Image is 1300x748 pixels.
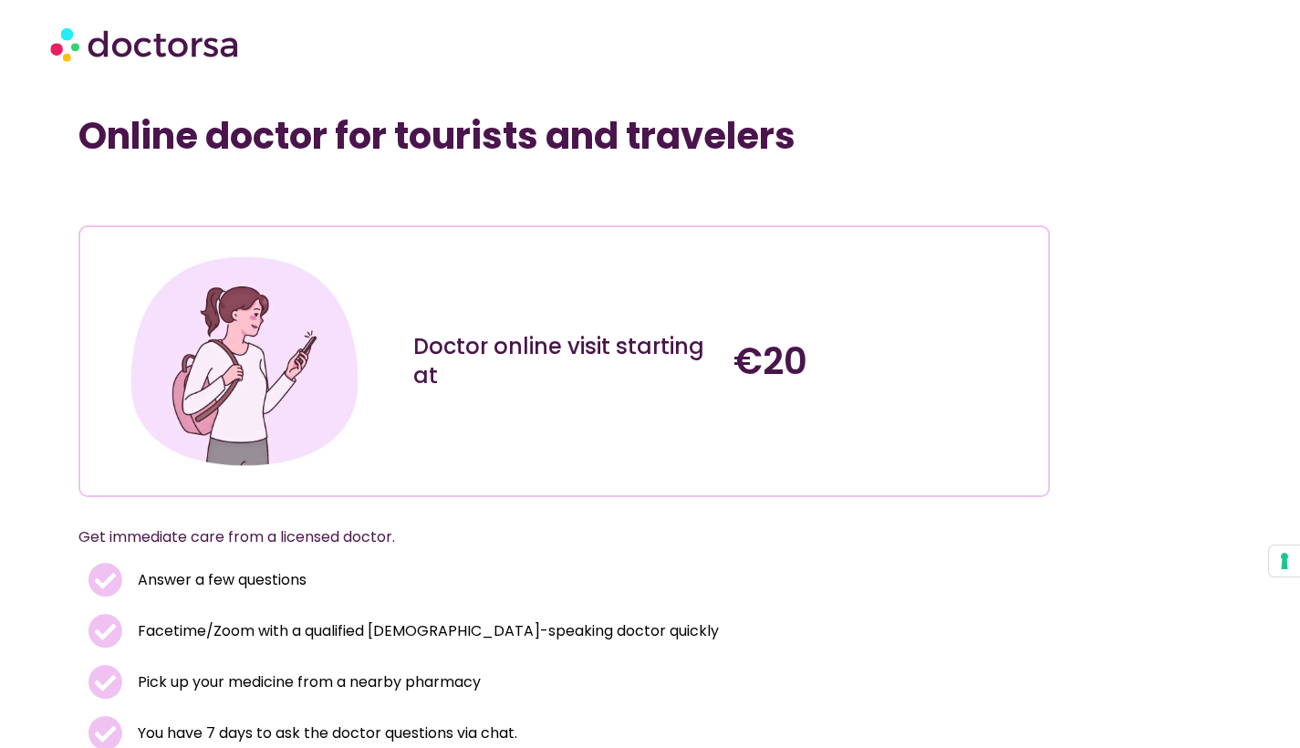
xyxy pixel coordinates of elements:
span: You have 7 days to ask the doctor questions via chat. [133,721,517,746]
p: Get immediate care from a licensed doctor. [78,525,1007,550]
h1: Online doctor for tourists and travelers [78,114,1051,158]
iframe: Customer reviews powered by Trustpilot [88,185,361,207]
span: Pick up your medicine from a nearby pharmacy [133,670,481,695]
span: Facetime/Zoom with a qualified [DEMOGRAPHIC_DATA]-speaking doctor quickly [133,618,719,644]
div: Doctor online visit starting at [413,332,715,390]
img: Illustration depicting a young woman in a casual outfit, engaged with her smartphone. She has a p... [124,241,366,483]
button: Your consent preferences for tracking technologies [1269,545,1300,577]
span: Answer a few questions [133,567,307,593]
h4: €20 [733,339,1035,383]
